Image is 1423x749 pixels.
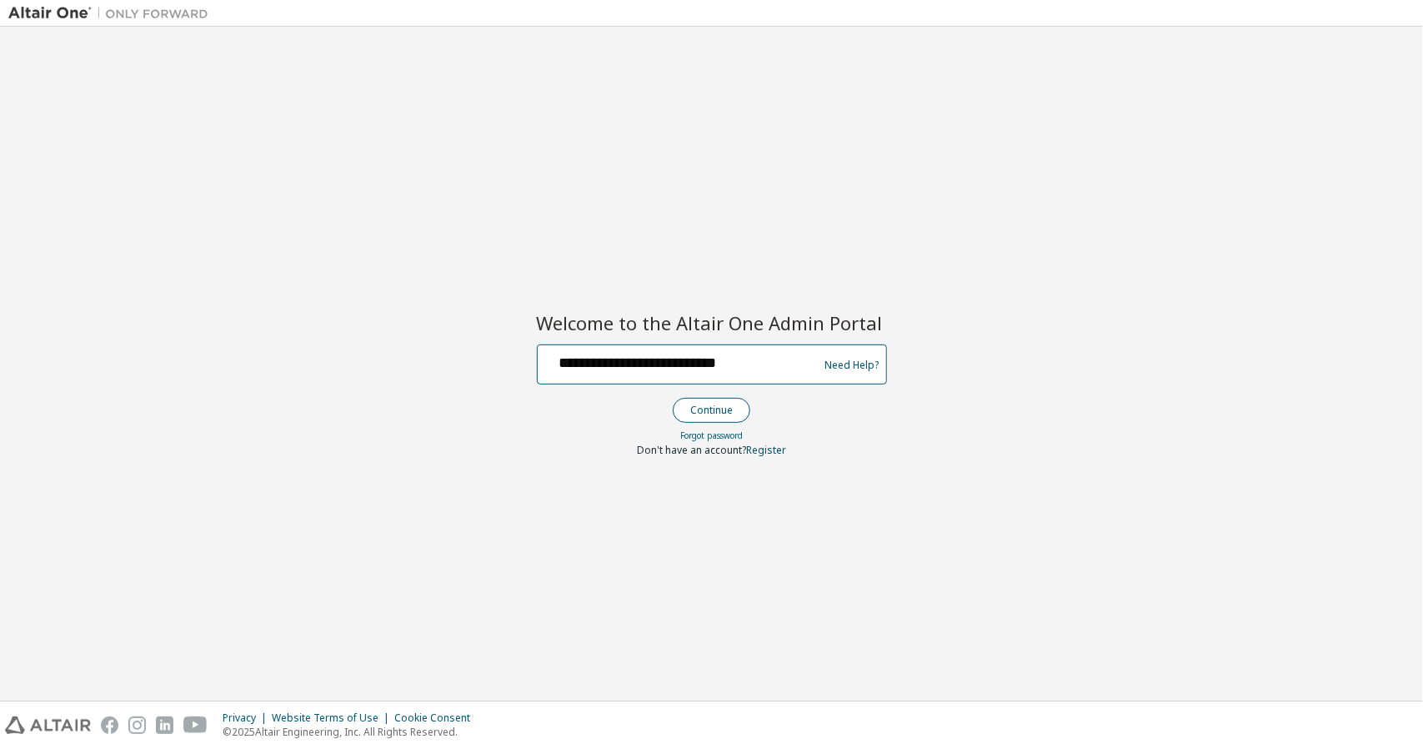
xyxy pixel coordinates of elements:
img: altair_logo.svg [5,716,91,734]
h2: Welcome to the Altair One Admin Portal [537,311,887,334]
div: Cookie Consent [394,711,480,725]
button: Continue [673,398,750,423]
img: youtube.svg [183,716,208,734]
div: Privacy [223,711,272,725]
div: Website Terms of Use [272,711,394,725]
p: © 2025 Altair Engineering, Inc. All Rights Reserved. [223,725,480,739]
span: Don't have an account? [637,443,746,457]
img: Altair One [8,5,217,22]
a: Register [746,443,786,457]
a: Forgot password [680,430,743,441]
img: instagram.svg [128,716,146,734]
a: Need Help? [825,364,879,365]
img: facebook.svg [101,716,118,734]
img: linkedin.svg [156,716,173,734]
